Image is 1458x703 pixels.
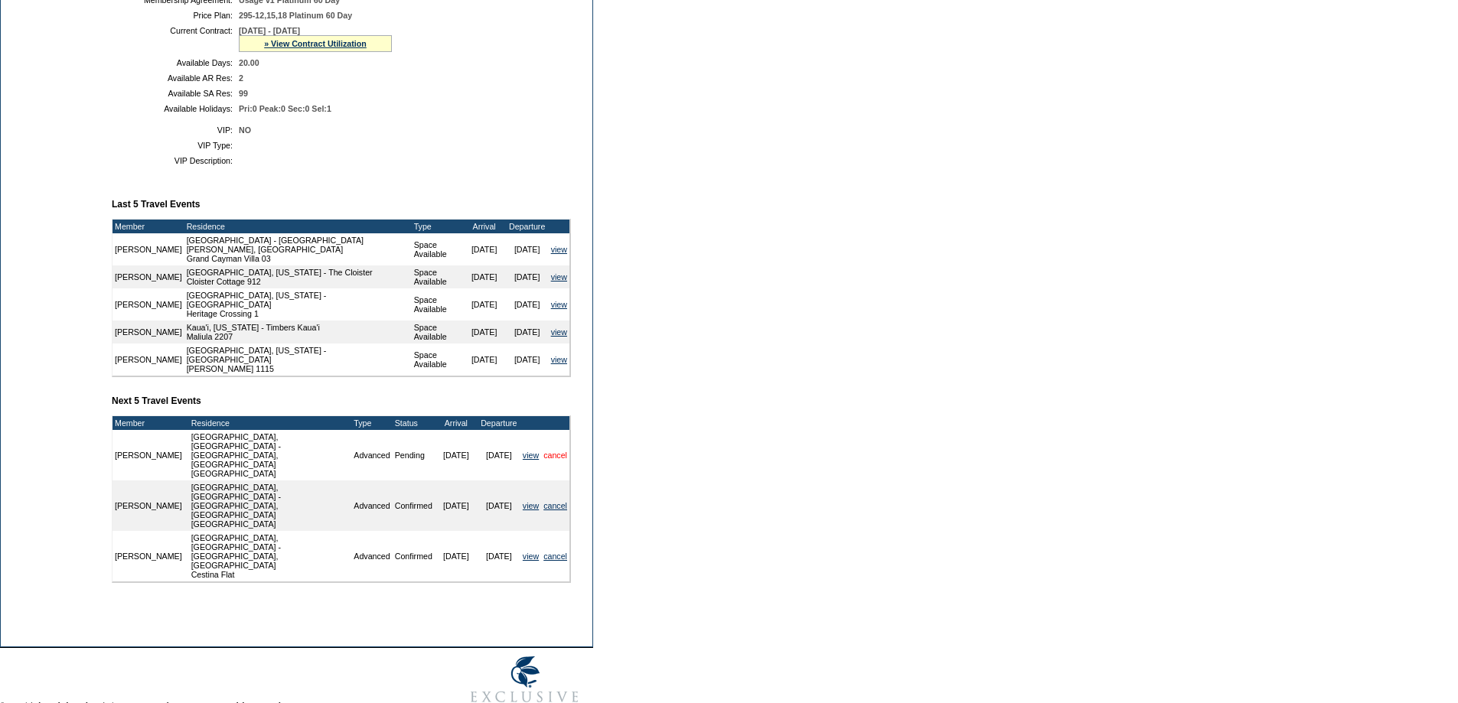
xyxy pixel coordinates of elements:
td: [DATE] [435,430,478,480]
a: cancel [543,501,567,510]
a: view [523,501,539,510]
td: Available SA Res: [118,89,233,98]
td: [DATE] [478,430,520,480]
td: Confirmed [393,480,435,531]
a: view [551,272,567,282]
td: [GEOGRAPHIC_DATA], [US_STATE] - [GEOGRAPHIC_DATA] [PERSON_NAME] 1115 [184,343,412,376]
a: view [523,552,539,561]
td: [DATE] [478,531,520,581]
td: [DATE] [435,480,478,531]
td: Arrival [435,416,478,430]
td: [PERSON_NAME] [113,265,184,288]
td: [DATE] [506,265,549,288]
span: NO [239,125,251,135]
span: 20.00 [239,58,259,67]
td: Type [351,416,392,430]
td: [DATE] [506,321,549,343]
td: Space Available [412,288,463,321]
b: Next 5 Travel Events [112,395,201,406]
span: 99 [239,89,248,98]
td: Price Plan: [118,11,233,20]
td: [DATE] [506,233,549,265]
span: Pri:0 Peak:0 Sec:0 Sel:1 [239,104,331,113]
td: [DATE] [435,531,478,581]
td: Available AR Res: [118,73,233,83]
td: [DATE] [463,233,506,265]
span: 2 [239,73,243,83]
a: view [551,355,567,364]
td: Advanced [351,531,392,581]
td: [DATE] [463,265,506,288]
td: [DATE] [463,288,506,321]
td: Available Days: [118,58,233,67]
td: Space Available [412,343,463,376]
span: 295-12,15,18 Platinum 60 Day [239,11,352,20]
td: [PERSON_NAME] [113,233,184,265]
td: [GEOGRAPHIC_DATA], [GEOGRAPHIC_DATA] - [GEOGRAPHIC_DATA], [GEOGRAPHIC_DATA] [GEOGRAPHIC_DATA] [189,430,352,480]
td: [PERSON_NAME] [113,343,184,376]
td: Arrival [463,220,506,233]
td: Type [412,220,463,233]
td: [PERSON_NAME] [113,480,184,531]
td: Member [113,220,184,233]
a: cancel [543,451,567,460]
a: » View Contract Utilization [264,39,367,48]
td: [PERSON_NAME] [113,321,184,343]
td: Advanced [351,430,392,480]
td: Residence [184,220,412,233]
td: Departure [506,220,549,233]
td: [GEOGRAPHIC_DATA], [US_STATE] - The Cloister Cloister Cottage 912 [184,265,412,288]
td: [GEOGRAPHIC_DATA], [GEOGRAPHIC_DATA] - [GEOGRAPHIC_DATA], [GEOGRAPHIC_DATA] Cestina Flat [189,531,352,581]
td: [DATE] [506,288,549,321]
td: Pending [393,430,435,480]
a: cancel [543,552,567,561]
td: Current Contract: [118,26,233,52]
td: [GEOGRAPHIC_DATA], [US_STATE] - [GEOGRAPHIC_DATA] Heritage Crossing 1 [184,288,412,321]
td: Available Holidays: [118,104,233,113]
a: view [551,245,567,254]
td: VIP Description: [118,156,233,165]
span: [DATE] - [DATE] [239,26,300,35]
td: Status [393,416,435,430]
td: [DATE] [506,343,549,376]
td: [DATE] [463,343,506,376]
td: [GEOGRAPHIC_DATA], [GEOGRAPHIC_DATA] - [GEOGRAPHIC_DATA], [GEOGRAPHIC_DATA] [GEOGRAPHIC_DATA] [189,480,352,531]
td: Departure [478,416,520,430]
td: Advanced [351,480,392,531]
td: Confirmed [393,531,435,581]
a: view [551,327,567,337]
a: view [551,300,567,309]
td: VIP Type: [118,141,233,150]
td: Kaua'i, [US_STATE] - Timbers Kaua'i Maliula 2207 [184,321,412,343]
td: Space Available [412,321,463,343]
a: view [523,451,539,460]
b: Last 5 Travel Events [112,199,200,210]
td: [PERSON_NAME] [113,531,184,581]
td: [DATE] [463,321,506,343]
td: [DATE] [478,480,520,531]
td: [PERSON_NAME] [113,288,184,321]
td: Space Available [412,233,463,265]
td: Residence [189,416,352,430]
td: VIP: [118,125,233,135]
td: Member [113,416,184,430]
td: [GEOGRAPHIC_DATA] - [GEOGRAPHIC_DATA][PERSON_NAME], [GEOGRAPHIC_DATA] Grand Cayman Villa 03 [184,233,412,265]
td: [PERSON_NAME] [113,430,184,480]
td: Space Available [412,265,463,288]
